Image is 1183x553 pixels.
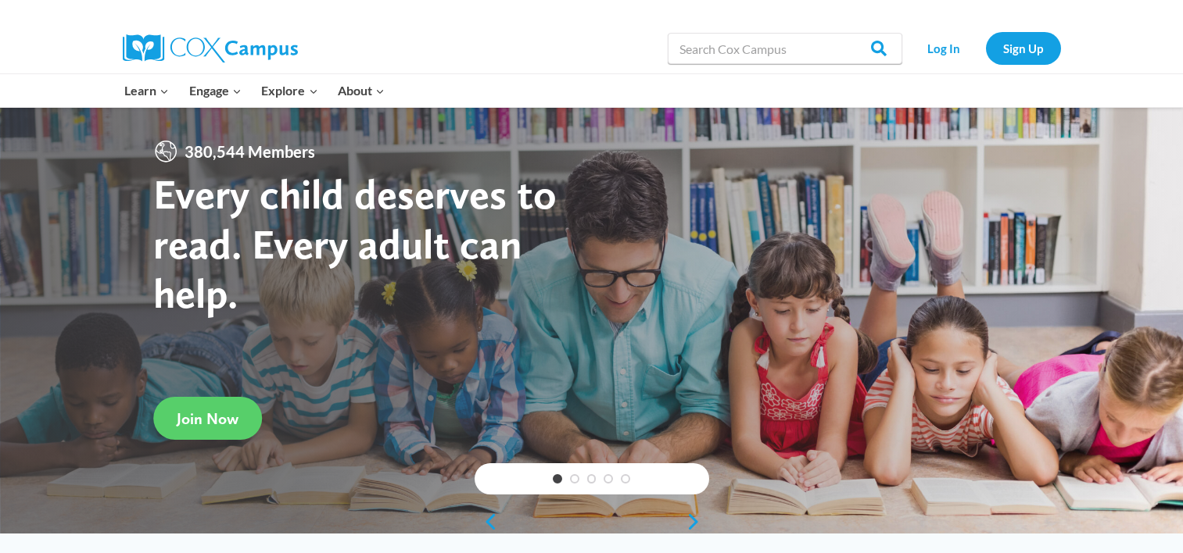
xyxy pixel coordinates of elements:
span: Engage [189,80,242,101]
a: Log In [910,32,978,64]
img: Cox Campus [123,34,298,62]
a: 2 [570,474,579,483]
div: content slider buttons [475,506,709,537]
a: 4 [604,474,613,483]
a: 1 [553,474,562,483]
strong: Every child deserves to read. Every adult can help. [153,169,557,318]
a: 5 [621,474,630,483]
span: 380,544 Members [178,139,321,164]
nav: Primary Navigation [115,74,395,107]
span: About [338,80,385,101]
nav: Secondary Navigation [910,32,1061,64]
a: next [686,512,709,531]
a: previous [475,512,498,531]
input: Search Cox Campus [668,33,902,64]
span: Explore [261,80,317,101]
a: Join Now [153,397,262,440]
span: Join Now [177,409,238,428]
span: Learn [124,80,169,101]
a: Sign Up [986,32,1061,64]
a: 3 [587,474,597,483]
